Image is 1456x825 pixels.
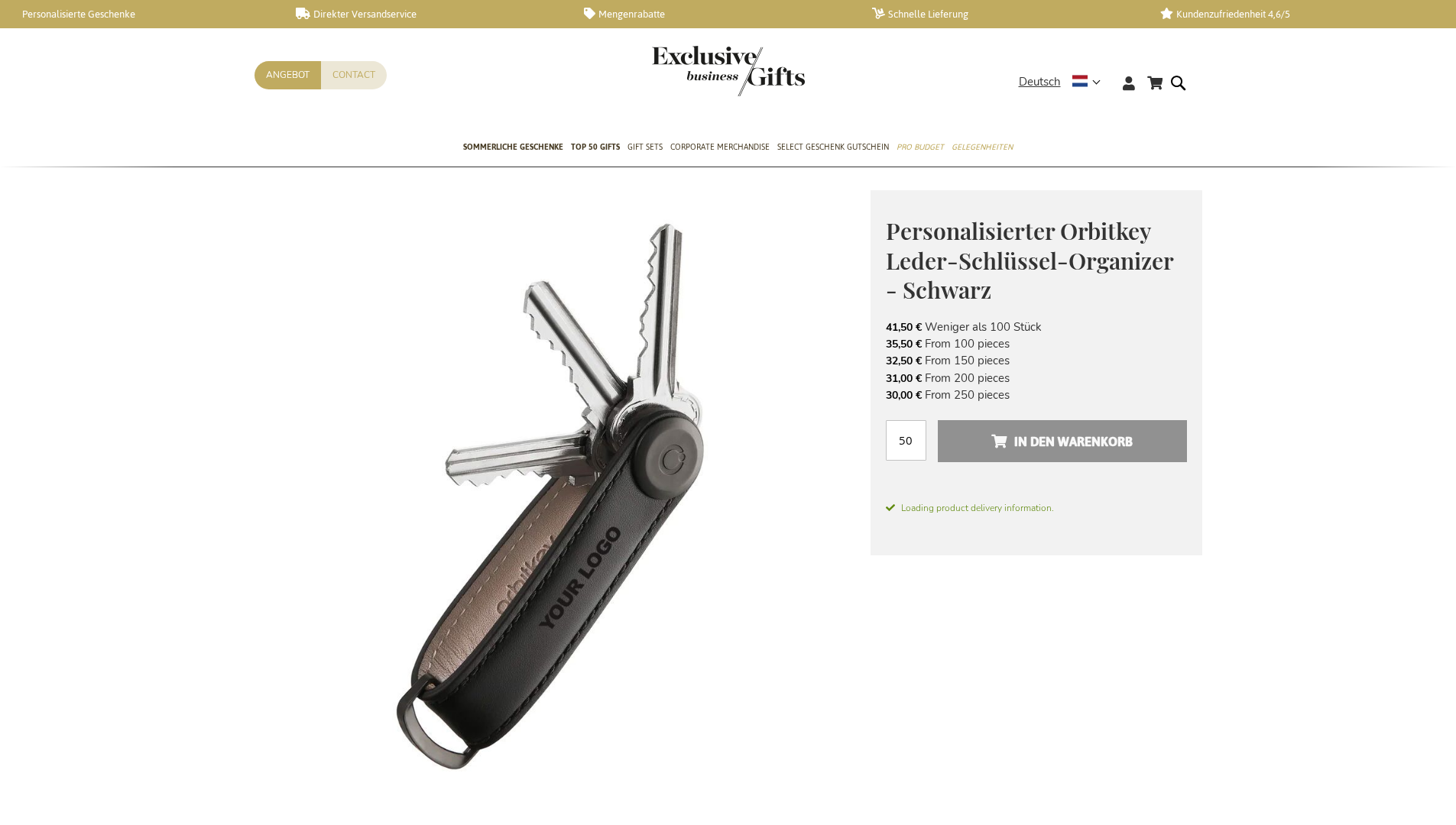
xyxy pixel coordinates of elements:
span: Gift Sets [627,139,663,155]
span: 30,00 € [886,388,922,403]
span: Sommerliche geschenke [463,139,563,155]
span: Loading product delivery information. [886,501,1187,515]
span: Pro Budget [897,139,944,155]
span: 35,50 € [886,337,922,351]
li: From 200 pieces [886,370,1187,387]
a: Select Geschenk Gutschein [777,129,889,167]
a: Gelegenheiten [952,129,1013,167]
li: From 250 pieces [886,387,1187,403]
a: Sommerliche geschenke [463,129,563,167]
li: From 150 pieces [886,352,1187,369]
img: Exclusive Business gifts logo [652,46,805,96]
a: Angebot [255,61,321,89]
span: 31,00 € [886,371,922,386]
span: 32,50 € [886,354,922,368]
a: Contact [321,61,387,89]
span: Select Geschenk Gutschein [777,139,889,155]
span: Personalisierter Orbitkey Leder-Schlüssel-Organizer - Schwarz [886,215,1173,305]
a: Personalisierte Geschenke [8,8,271,21]
img: Personalisierter Orbitkey Leder-Schlüssel-Organizer - Schwarz [255,190,871,806]
span: TOP 50 Gifts [571,139,620,155]
a: Corporate Merchandise [670,129,770,167]
a: Direkter Versandservice [296,8,559,21]
li: From 100 pieces [886,335,1187,352]
span: 41,50 € [886,320,922,335]
span: Deutsch [1019,73,1061,91]
a: store logo [652,46,728,96]
li: Weniger als 100 Stück [886,319,1187,335]
span: Gelegenheiten [952,139,1013,155]
input: Menge [886,420,926,461]
a: Pro Budget [897,129,944,167]
a: Mengenrabatte [584,8,848,21]
span: Corporate Merchandise [670,139,770,155]
a: Schnelle Lieferung [872,8,1136,21]
a: Gift Sets [627,129,663,167]
a: TOP 50 Gifts [571,129,620,167]
a: Kundenzufriedenheit 4,6/5 [1160,8,1424,21]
